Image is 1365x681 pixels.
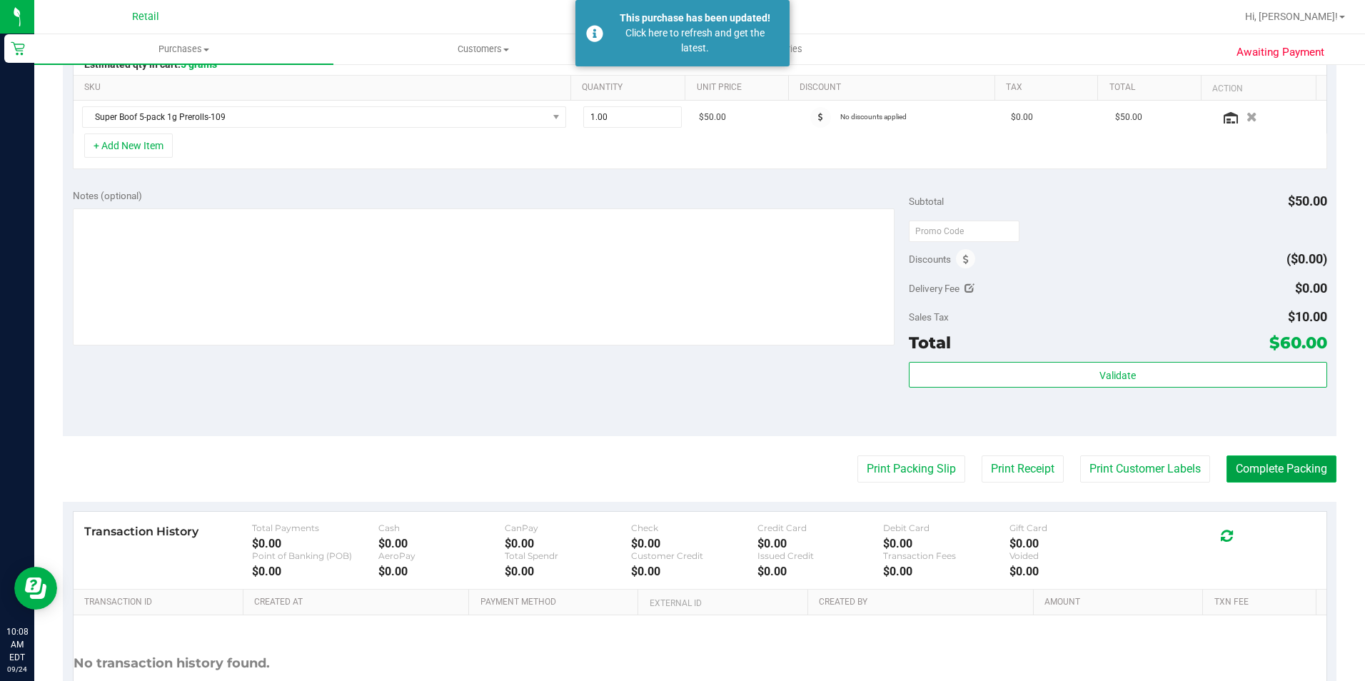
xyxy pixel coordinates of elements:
[757,523,884,533] div: Credit Card
[631,523,757,533] div: Check
[1009,537,1136,550] div: $0.00
[252,565,378,578] div: $0.00
[1288,193,1327,208] span: $50.00
[757,537,884,550] div: $0.00
[1236,44,1324,61] span: Awaiting Payment
[505,537,631,550] div: $0.00
[909,196,944,207] span: Subtotal
[883,565,1009,578] div: $0.00
[1115,111,1142,124] span: $50.00
[82,106,566,128] span: NO DATA FOUND
[505,565,631,578] div: $0.00
[584,107,681,127] input: 1.00
[1245,11,1338,22] span: Hi, [PERSON_NAME]!
[252,537,378,550] div: $0.00
[83,107,548,127] span: Super Boof 5-pack 1g Prerolls-109
[631,565,757,578] div: $0.00
[1288,309,1327,324] span: $10.00
[1227,455,1336,483] button: Complete Packing
[699,111,726,124] span: $50.00
[1109,82,1196,94] a: Total
[883,523,1009,533] div: Debit Card
[34,34,333,64] a: Purchases
[1214,597,1311,608] a: Txn Fee
[883,550,1009,561] div: Transaction Fees
[1009,565,1136,578] div: $0.00
[132,11,159,23] span: Retail
[11,41,25,56] inline-svg: Retail
[334,43,632,56] span: Customers
[631,537,757,550] div: $0.00
[909,246,951,272] span: Discounts
[800,82,989,94] a: Discount
[909,221,1019,242] input: Promo Code
[909,362,1327,388] button: Validate
[1009,550,1136,561] div: Voided
[909,283,959,294] span: Delivery Fee
[84,597,238,608] a: Transaction ID
[757,565,884,578] div: $0.00
[1099,370,1136,381] span: Validate
[73,190,142,201] span: Notes (optional)
[982,455,1064,483] button: Print Receipt
[505,523,631,533] div: CanPay
[1044,597,1197,608] a: Amount
[1011,111,1033,124] span: $0.00
[14,567,57,610] iframe: Resource center
[857,455,965,483] button: Print Packing Slip
[1009,523,1136,533] div: Gift Card
[480,597,633,608] a: Payment Method
[6,664,28,675] p: 09/24
[582,82,680,94] a: Quantity
[819,597,1028,608] a: Created By
[333,34,633,64] a: Customers
[757,550,884,561] div: Issued Credit
[252,550,378,561] div: Point of Banking (POB)
[6,625,28,664] p: 10:08 AM EDT
[84,82,565,94] a: SKU
[1080,455,1210,483] button: Print Customer Labels
[378,550,505,561] div: AeroPay
[611,26,779,56] div: Click here to refresh and get the latest.
[909,311,949,323] span: Sales Tax
[254,597,463,608] a: Created At
[611,11,779,26] div: This purchase has been updated!
[1006,82,1092,94] a: Tax
[1201,76,1316,101] th: Action
[378,565,505,578] div: $0.00
[378,537,505,550] div: $0.00
[638,590,807,615] th: External ID
[697,82,783,94] a: Unit Price
[378,523,505,533] div: Cash
[1269,333,1327,353] span: $60.00
[909,333,951,353] span: Total
[631,550,757,561] div: Customer Credit
[1286,251,1327,266] span: ($0.00)
[34,43,333,56] span: Purchases
[505,550,631,561] div: Total Spendr
[964,283,974,293] i: Edit Delivery Fee
[1295,281,1327,296] span: $0.00
[883,537,1009,550] div: $0.00
[84,133,173,158] button: + Add New Item
[840,113,907,121] span: No discounts applied
[252,523,378,533] div: Total Payments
